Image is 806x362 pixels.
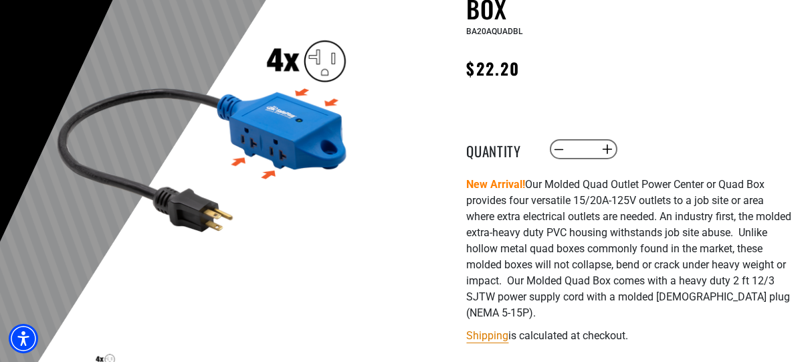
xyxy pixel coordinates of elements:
[467,327,795,345] div: is calculated at checkout.
[467,178,526,191] strong: New Arrival!
[9,324,38,353] div: Accessibility Menu
[467,141,534,158] label: Quantity
[467,329,509,342] a: Shipping
[467,27,523,36] span: BA20AQUADBL
[467,177,795,321] p: Our Molded Quad Outlet Power Center or Quad Box provides four versatile 15/20A-125V outlets to a ...
[467,56,520,80] span: $22.20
